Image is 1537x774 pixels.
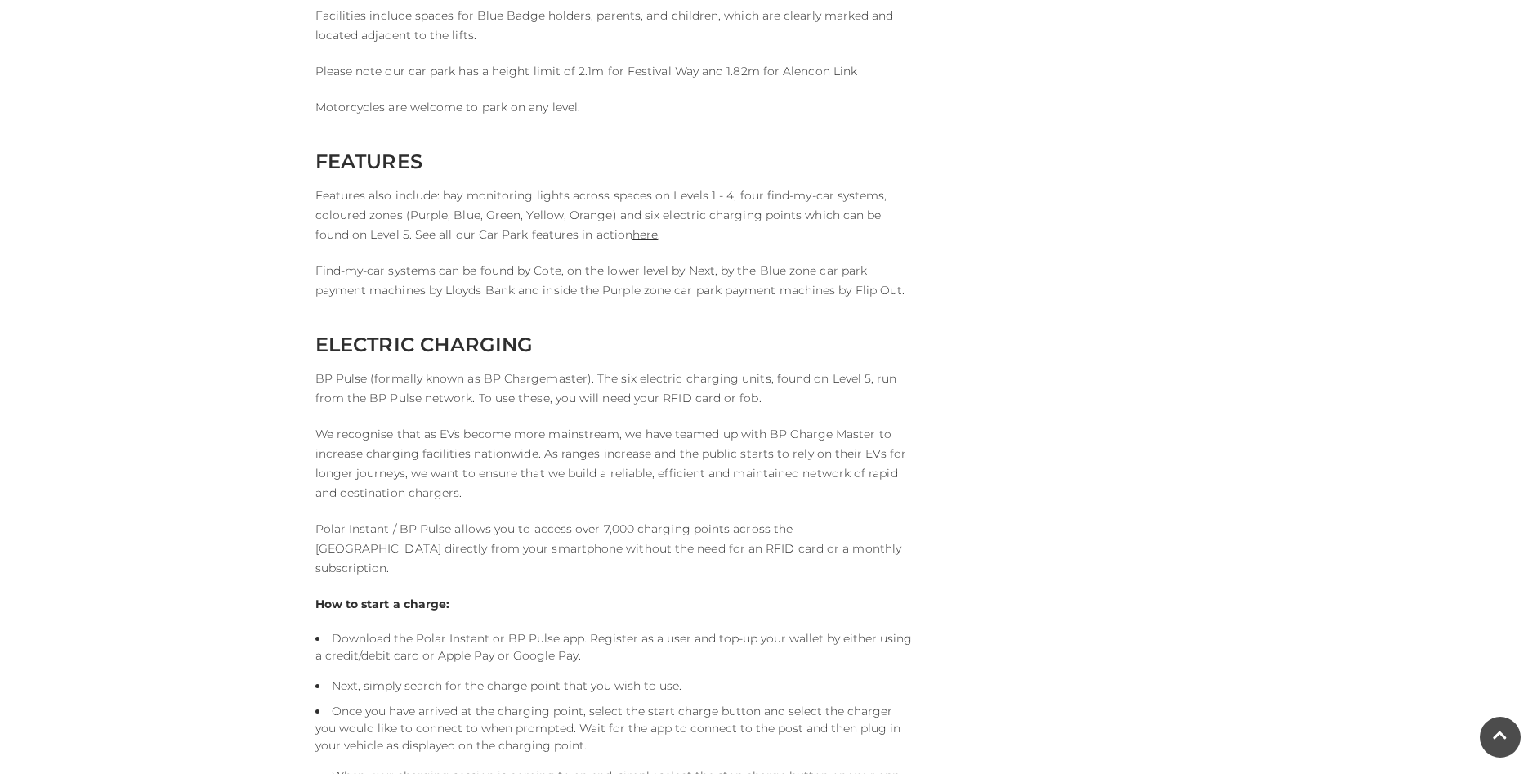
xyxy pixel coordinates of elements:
[315,6,912,45] p: Facilities include spaces for Blue Badge holders, parents, and children, which are clearly marked...
[632,227,658,242] a: here
[315,678,912,695] li: Next, simply search for the charge point that you wish to use.
[315,333,912,356] h2: ELECTRIC CHARGING
[315,519,912,578] p: Polar Instant / BP Pulse allows you to access over 7,000 charging points across the [GEOGRAPHIC_D...
[315,630,912,664] li: Download the Polar Instant or BP Pulse app. Register as a user and top-up your wallet by either u...
[315,597,450,611] strong: How to start a charge:
[315,150,912,173] h2: FEATURES
[315,369,912,408] p: BP Pulse (formally known as BP Chargemaster). The six electric charging units, found on Level 5, ...
[315,97,912,117] p: Motorcycles are welcome to park on any level.
[315,61,912,81] p: Please note our car park has a height limit of 2.1m for Festival Way and 1.82m for Alencon Link
[315,186,912,244] p: Features also include: bay monitoring lights across spaces on Levels 1 - 4, four find-my-car syst...
[315,703,912,754] li: Once you have arrived at the charging point, select the start charge button and select the charge...
[315,261,912,300] p: Find-my-car systems can be found by Cote, on the lower level by Next, by the Blue zone car park p...
[315,424,912,503] p: We recognise that as EVs become more mainstream, we have teamed up with BP Charge Master to incre...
